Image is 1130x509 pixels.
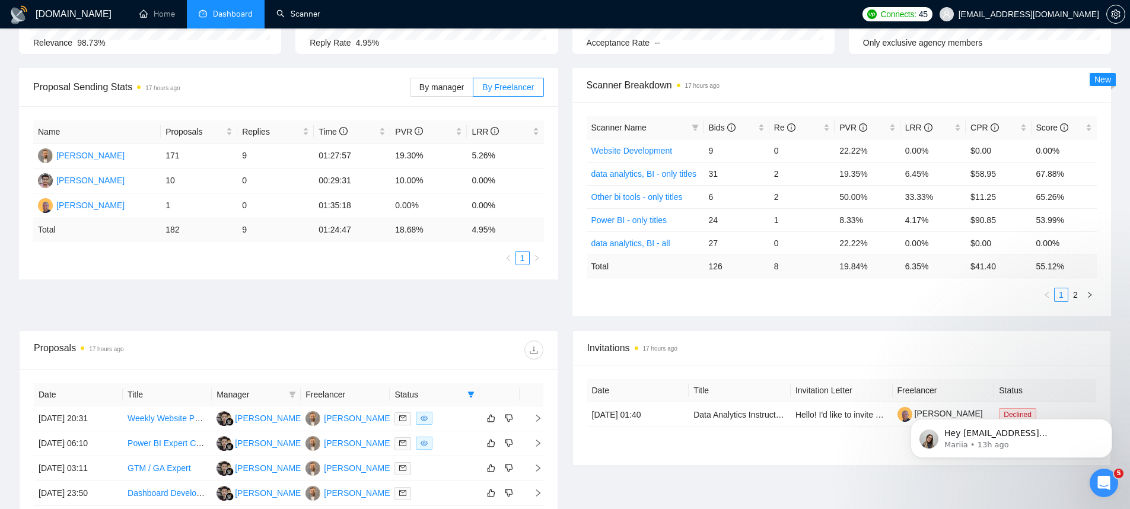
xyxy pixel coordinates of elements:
a: searchScanner [276,9,320,19]
td: 19.35% [835,162,900,185]
td: 2 [769,162,835,185]
span: filter [689,119,701,136]
th: Freelancer [893,379,995,402]
span: like [487,463,495,473]
span: mail [399,465,406,472]
td: 01:35:18 [314,193,390,218]
div: [PERSON_NAME] [56,174,125,187]
th: Title [689,379,791,402]
button: right [530,251,544,265]
td: 22.22% [835,231,900,254]
span: Status [394,388,462,401]
span: Invitations [587,341,1097,355]
time: 17 hours ago [685,82,720,89]
td: 0.00% [1032,231,1097,254]
td: Data Analytics Instructor Needed [689,402,791,427]
td: 8 [769,254,835,278]
span: 45 [919,8,928,21]
td: 9 [237,218,314,241]
li: 1 [1054,288,1068,302]
a: SK[PERSON_NAME] [305,488,392,497]
span: Only exclusive agency members [863,38,983,47]
span: Scanner Breakdown [587,78,1097,93]
time: 17 hours ago [89,346,123,352]
td: Power BI Expert Consultant [123,431,212,456]
iframe: Intercom live chat [1090,469,1118,497]
td: 65.26% [1032,185,1097,208]
span: left [1043,291,1051,298]
span: CPR [970,123,998,132]
td: 6 [704,185,769,208]
span: right [524,464,542,472]
span: setting [1107,9,1125,19]
td: 55.12 % [1032,254,1097,278]
span: LRR [472,127,499,136]
a: SK[PERSON_NAME] [305,413,392,422]
button: like [484,461,498,475]
span: -- [654,38,660,47]
div: [PERSON_NAME] [324,462,392,475]
th: Manager [212,383,301,406]
td: 22.22% [835,139,900,162]
span: Time [319,127,347,136]
img: SK [305,486,320,501]
span: user [943,10,951,18]
div: [PERSON_NAME] [56,149,125,162]
a: IA[PERSON_NAME] [217,488,303,497]
span: info-circle [339,127,348,135]
img: gigradar-bm.png [225,418,234,426]
a: Data Analytics Instructor Needed [693,410,814,419]
td: 27 [704,231,769,254]
td: 0.00% [390,193,467,218]
th: Date [34,383,123,406]
td: $58.95 [966,162,1031,185]
span: dislike [505,488,513,498]
td: 171 [161,144,237,168]
span: right [1086,291,1093,298]
button: left [501,251,515,265]
span: filter [287,386,298,403]
button: dislike [502,486,516,500]
td: 9 [704,139,769,162]
div: [PERSON_NAME] [56,199,125,212]
td: 53.99% [1032,208,1097,231]
time: 17 hours ago [643,345,677,352]
td: [DATE] 01:40 [587,402,689,427]
span: mail [399,440,406,447]
td: 33.33% [900,185,966,208]
td: [DATE] 23:50 [34,481,123,506]
td: [DATE] 03:11 [34,456,123,481]
td: 4.95 % [467,218,543,241]
div: [PERSON_NAME] [235,486,303,500]
a: 1 [516,252,529,265]
th: Proposals [161,120,237,144]
img: MS [38,173,53,188]
span: download [525,345,543,355]
span: filter [289,391,296,398]
td: 01:27:57 [314,144,390,168]
button: setting [1106,5,1125,24]
td: 0.00% [1032,139,1097,162]
span: like [487,438,495,448]
button: dislike [502,436,516,450]
th: Freelancer [301,383,390,406]
button: right [1083,288,1097,302]
span: Manager [217,388,284,401]
img: logo [9,5,28,24]
span: Proposal Sending Stats [33,79,410,94]
td: [DATE] 06:10 [34,431,123,456]
img: gigradar-bm.png [225,467,234,476]
th: Invitation Letter [791,379,893,402]
a: IA[PERSON_NAME] [217,463,303,472]
td: 0 [237,168,314,193]
td: 182 [161,218,237,241]
span: filter [467,391,475,398]
span: right [533,254,540,262]
a: MS[PERSON_NAME] [38,175,125,184]
td: 0.00% [900,139,966,162]
a: 1 [1055,288,1068,301]
span: Reply Rate [310,38,351,47]
span: info-circle [1060,123,1068,132]
li: 1 [515,251,530,265]
button: like [484,411,498,425]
